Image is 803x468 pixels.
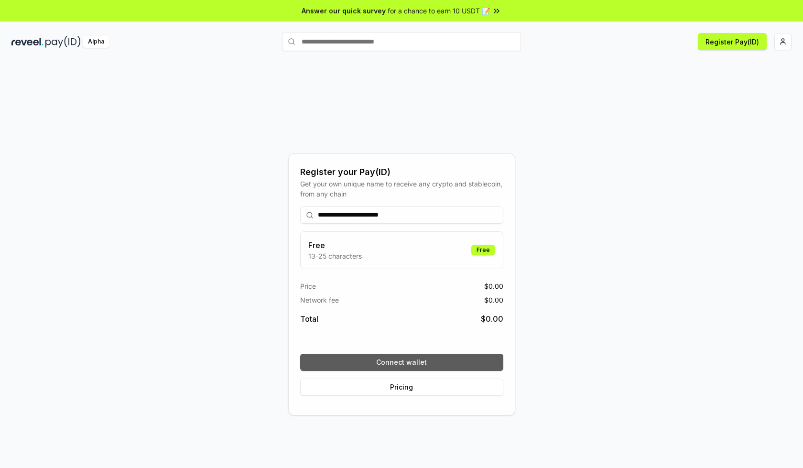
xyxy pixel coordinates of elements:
span: Network fee [300,295,339,305]
button: Register Pay(ID) [698,33,767,50]
span: Answer our quick survey [302,6,386,16]
span: $ 0.00 [484,295,503,305]
div: Alpha [83,36,109,48]
div: Get your own unique name to receive any crypto and stablecoin, from any chain [300,179,503,199]
div: Free [471,245,495,255]
span: $ 0.00 [484,281,503,291]
span: Total [300,313,318,325]
img: pay_id [45,36,81,48]
button: Pricing [300,379,503,396]
img: reveel_dark [11,36,43,48]
div: Register your Pay(ID) [300,165,503,179]
span: Price [300,281,316,291]
span: for a chance to earn 10 USDT 📝 [388,6,490,16]
h3: Free [308,239,362,251]
span: $ 0.00 [481,313,503,325]
p: 13-25 characters [308,251,362,261]
button: Connect wallet [300,354,503,371]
